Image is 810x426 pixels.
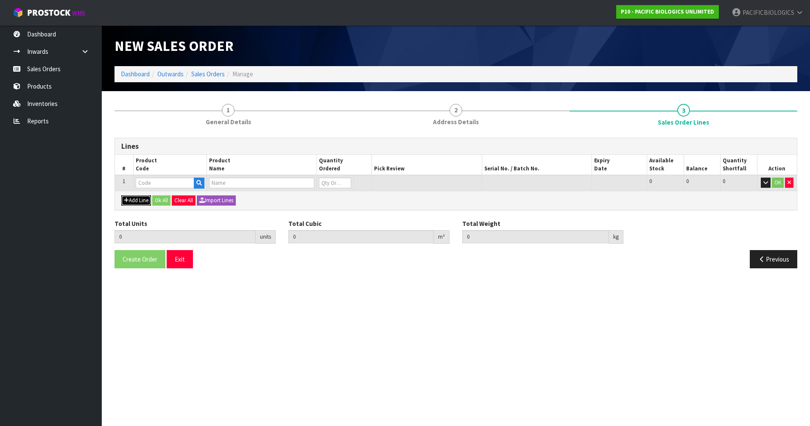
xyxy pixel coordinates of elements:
th: Quantity Shortfall [721,155,757,175]
th: Product Code [133,155,207,175]
th: # [115,155,133,175]
small: WMS [72,9,85,17]
span: Address Details [433,117,479,126]
span: PACIFICBIOLOGICS [743,8,794,17]
th: Balance [684,155,721,175]
span: 2 [450,104,462,117]
a: Sales Orders [191,70,225,78]
button: Clear All [172,195,196,206]
span: Create Order [123,255,157,263]
input: Qty Ordered [319,178,351,188]
div: units [256,230,276,244]
span: General Details [206,117,251,126]
span: 1 [123,178,125,185]
span: 0 [649,178,652,185]
div: m³ [434,230,450,244]
button: Add Line [121,195,151,206]
span: 3 [677,104,690,117]
span: 0 [686,178,689,185]
span: 0 [723,178,725,185]
button: Ok All [152,195,170,206]
div: kg [609,230,623,244]
button: Import Lines [197,195,236,206]
span: ProStock [27,7,70,18]
span: Sales Order Lines [115,131,797,275]
h3: Lines [121,142,790,150]
button: Exit [167,250,193,268]
input: Name [209,178,315,188]
strong: P10 - PACIFIC BIOLOGICS UNLIMITED [621,8,714,15]
label: Total Weight [462,219,500,228]
label: Total Units [115,219,147,228]
input: Code [136,178,194,188]
th: Action [757,155,797,175]
span: New Sales Order [115,37,234,55]
button: Create Order [115,250,165,268]
th: Quantity Ordered [317,155,372,175]
a: Outwards [157,70,184,78]
label: Total Cubic [288,219,321,228]
input: Total Units [115,230,256,243]
input: Total Cubic [288,230,434,243]
th: Product Name [207,155,317,175]
span: Manage [232,70,253,78]
a: Dashboard [121,70,150,78]
th: Available Stock [647,155,684,175]
button: OK [772,178,784,188]
th: Serial No. / Batch No. [482,155,592,175]
img: cube-alt.png [13,7,23,18]
span: 1 [222,104,235,117]
th: Expiry Date [592,155,647,175]
input: Total Weight [462,230,609,243]
span: Sales Order Lines [658,118,709,127]
button: Previous [750,250,797,268]
th: Pick Review [372,155,482,175]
